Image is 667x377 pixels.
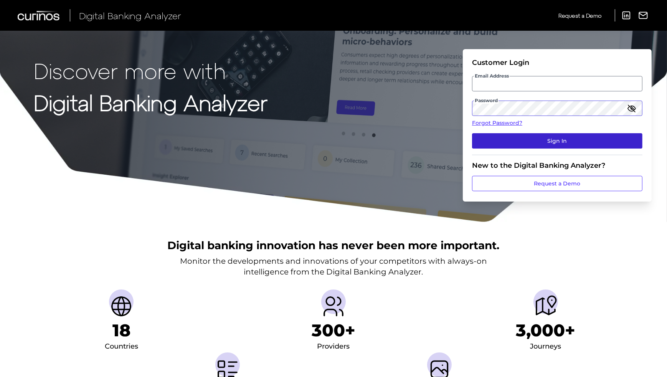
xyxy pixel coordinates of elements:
[472,176,642,191] a: Request a Demo
[533,294,558,319] img: Journeys
[472,119,642,127] a: Forgot Password?
[105,341,138,353] div: Countries
[321,294,346,319] img: Providers
[472,58,642,67] div: Customer Login
[180,256,487,277] p: Monitor the developments and innovations of your competitors with always-on intelligence from the...
[474,98,499,104] span: Password
[558,9,601,22] a: Request a Demo
[558,12,601,19] span: Request a Demo
[530,341,561,353] div: Journeys
[168,238,500,253] h2: Digital banking innovation has never been more important.
[34,58,267,83] p: Discover more with
[109,294,134,319] img: Countries
[18,11,61,20] img: Curinos
[472,133,642,149] button: Sign In
[516,320,575,341] h1: 3,000+
[312,320,355,341] h1: 300+
[472,161,642,170] div: New to the Digital Banking Analyzer?
[34,89,267,115] strong: Digital Banking Analyzer
[79,10,181,21] span: Digital Banking Analyzer
[317,341,350,353] div: Providers
[112,320,130,341] h1: 18
[474,73,510,79] span: Email Address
